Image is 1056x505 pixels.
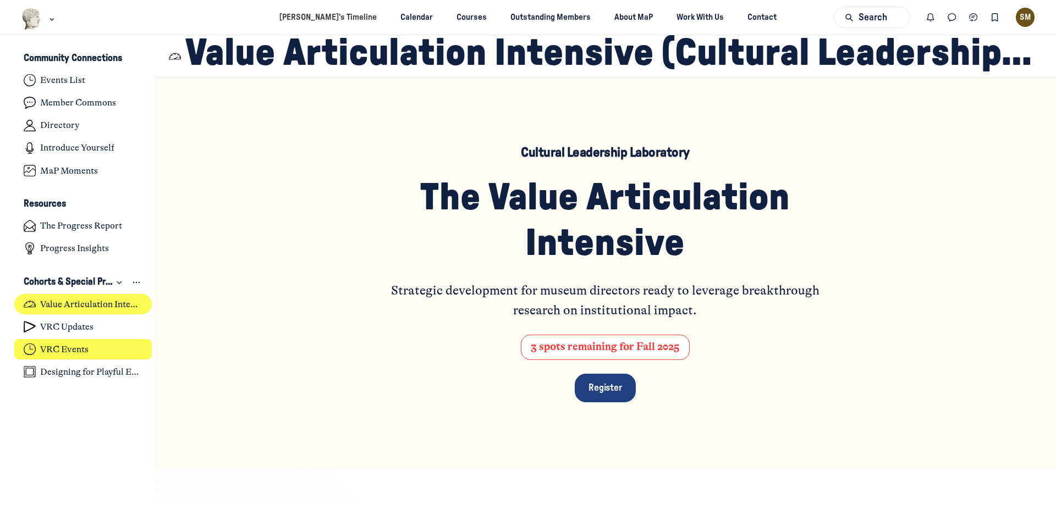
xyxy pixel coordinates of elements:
[588,381,622,395] span: Register
[391,283,822,318] span: Strategic development for museum directors ready to leverage breakthrough research on institution...
[501,7,601,27] a: Outstanding Members
[391,7,442,27] a: Calendar
[40,75,85,86] h4: Events List
[14,273,152,292] button: Cohorts & Special ProjectsCollapse space
[14,70,152,91] a: Events List
[24,276,113,288] h3: Cohorts & Special Projects
[738,7,787,27] a: Contact
[14,362,152,382] a: Designing for Playful Engagement
[521,146,689,159] span: Cultural Leadership Laboratory
[24,53,122,64] h3: Community Connections
[131,276,143,288] button: View space group options
[21,7,57,31] button: Museums as Progress logo
[24,198,66,210] h3: Resources
[40,165,98,176] h4: MaP Moments
[605,7,663,27] a: About MaP
[14,93,152,113] a: Member Commons
[14,294,152,314] a: Value Articulation Intensive (Cultural Leadership Lab)
[14,216,152,236] a: The Progress Report
[40,243,109,254] h4: Progress Insights
[40,367,142,378] h4: Designing for Playful Engagement
[40,220,122,231] h4: The Progress Report
[920,7,942,28] button: Notifications
[14,238,152,259] a: Progress Insights
[1016,8,1035,27] div: SM
[420,179,798,262] span: The Value Articulation Intensive
[113,277,125,288] div: Collapse space
[40,344,89,355] h4: VRC Events
[575,374,636,402] a: Register
[40,97,116,108] h4: Member Commons
[155,35,1056,78] header: Page Header
[14,138,152,158] a: Introduce Yourself
[942,7,963,28] button: Direct messages
[14,339,152,359] a: VRC Events
[531,338,679,356] p: 3 spots remaining for Fall 2025
[14,195,152,214] button: ResourcesCollapse space
[185,31,1032,82] h1: Value Articulation Intensive (Cultural Leadership Lab)
[269,7,386,27] a: [PERSON_NAME]’s Timeline
[40,142,114,153] h4: Introduce Yourself
[834,7,910,28] button: Search
[447,7,497,27] a: Courses
[667,7,734,27] a: Work With Us
[40,299,142,310] h4: Value Articulation Intensive (Cultural Leadership Lab)
[40,321,94,332] h4: VRC Updates
[14,160,152,181] a: MaP Moments
[984,7,1005,28] button: Bookmarks
[1016,8,1035,27] button: User menu options
[963,7,985,28] button: Chat threads
[21,8,42,30] img: Museums as Progress logo
[14,317,152,337] a: VRC Updates
[14,49,152,68] button: Community ConnectionsCollapse space
[14,115,152,136] a: Directory
[40,120,79,131] h4: Directory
